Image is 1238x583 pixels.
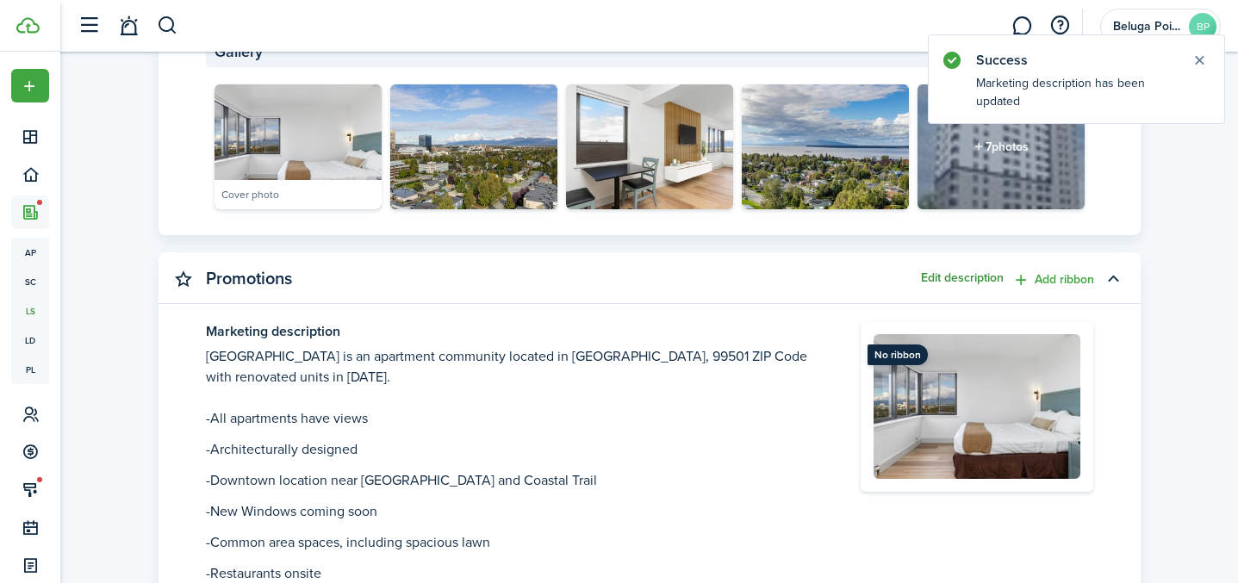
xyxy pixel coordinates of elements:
[11,238,49,267] a: ap
[206,346,809,388] p: [GEOGRAPHIC_DATA] is an apartment community located in [GEOGRAPHIC_DATA], 99501 ZIP Code with ren...
[874,334,1080,479] img: Listing avatar
[112,4,145,48] a: Notifications
[206,501,809,522] p: -New Windows coming soon
[1045,11,1074,40] button: Open resource center
[918,84,1085,210] div: 7 photos
[206,408,809,429] p: -All apartments have views
[1113,21,1182,33] span: Beluga Point Investments LLC
[11,355,49,384] a: pl
[11,296,49,326] a: ls
[221,187,279,202] div: Cover photo
[16,17,40,34] img: TenantCloud
[921,271,1004,285] button: Edit description
[390,84,557,210] img: Image
[11,326,49,355] a: ld
[1189,13,1216,40] avatar-text: BP
[742,84,909,210] img: Image
[215,84,382,210] img: Image
[976,50,1174,71] notify-title: Success
[1005,4,1038,48] a: Messaging
[206,269,292,288] panel-main-title: Promotions
[1098,264,1128,293] button: Toggle accordion
[206,470,809,491] p: -Downtown location near [GEOGRAPHIC_DATA] and Coastal Trail
[1012,270,1094,290] button: Add ribbon
[159,38,1141,236] panel-main-body: Toggle accordion
[11,69,49,102] button: Open menu
[11,267,49,296] a: sc
[566,84,733,210] img: Image
[206,439,809,460] p: -Architecturally designed
[868,344,928,365] ribbon: No ribbon
[215,40,263,64] span: Gallery
[206,532,809,553] p: -Common area spaces, including spacious lawn
[157,11,178,40] button: Search
[1187,48,1211,72] button: Close notify
[929,74,1224,123] notify-body: Marketing description has been updated
[206,321,809,342] panel-main-title: Marketing description
[72,9,105,42] button: Open sidebar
